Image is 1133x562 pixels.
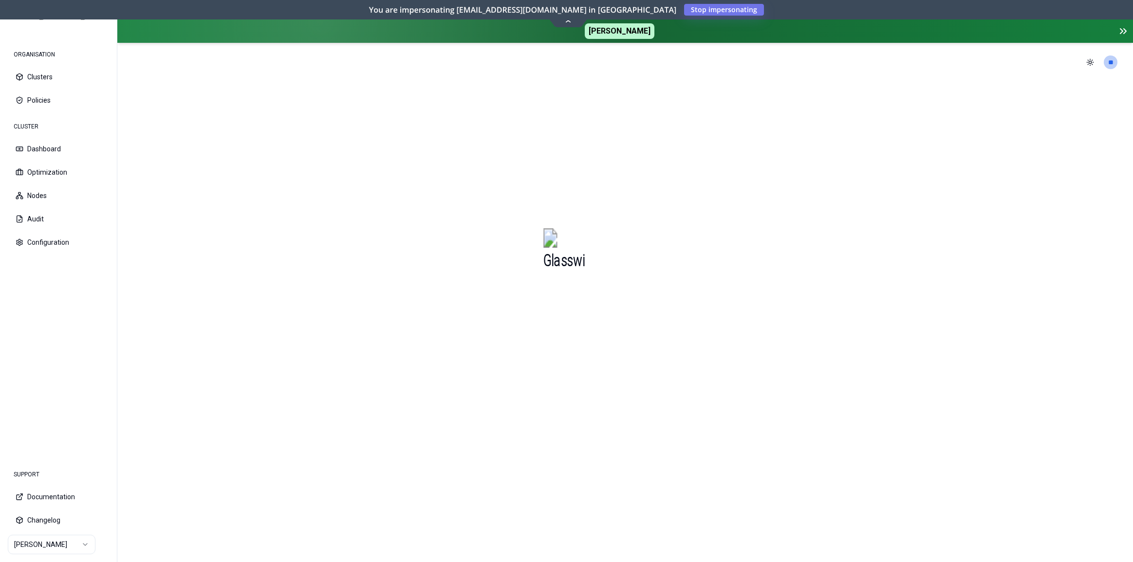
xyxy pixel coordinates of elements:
button: Documentation [8,486,109,508]
button: Nodes [8,185,109,206]
button: Dashboard [8,138,109,160]
button: Changelog [8,509,109,531]
button: Policies [8,90,109,111]
div: SUPPORT [8,465,109,484]
span: [PERSON_NAME] [585,23,654,39]
button: Optimization [8,162,109,183]
button: Audit [8,208,109,230]
button: Configuration [8,232,109,253]
div: CLUSTER [8,117,109,136]
div: ORGANISATION [8,45,109,64]
button: Clusters [8,66,109,88]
